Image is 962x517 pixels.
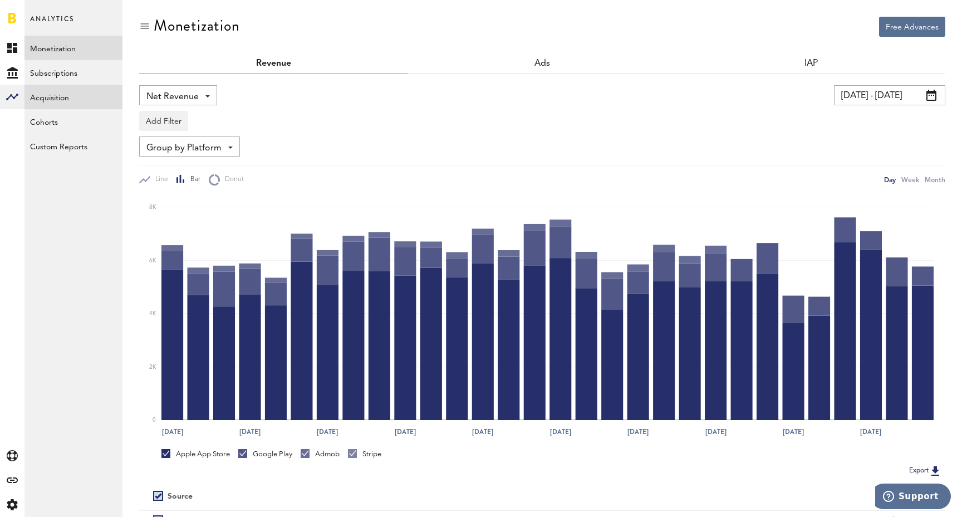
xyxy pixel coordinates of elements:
span: Bar [185,175,200,184]
a: Subscriptions [24,60,122,85]
div: Day [884,174,896,186]
a: IAP [804,59,818,68]
text: [DATE] [162,427,183,437]
span: Donut [220,175,244,184]
text: [DATE] [627,427,649,437]
text: [DATE] [550,427,571,437]
text: [DATE] [395,427,416,437]
span: Analytics [30,12,74,36]
text: [DATE] [783,427,804,437]
text: [DATE] [705,427,727,437]
a: Ads [534,59,550,68]
text: 6K [149,258,156,264]
div: Period total [556,492,931,501]
button: Free Advances [879,17,945,37]
div: Apple App Store [161,449,230,459]
div: Source [168,492,193,501]
a: Custom Reports [24,134,122,158]
text: 2K [149,364,156,370]
div: Week [901,174,919,186]
iframe: Opens a widget where you can find more information [875,484,951,511]
a: Cohorts [24,109,122,134]
div: Monetization [154,17,240,35]
a: Acquisition [24,85,122,109]
text: [DATE] [317,427,338,437]
span: Net Revenue [146,87,199,106]
text: 0 [153,417,156,423]
div: Google Play [238,449,292,459]
div: Admob [301,449,340,459]
button: Export [906,464,945,478]
text: [DATE] [860,427,881,437]
text: 8K [149,204,156,210]
button: Add Filter [139,111,188,131]
text: [DATE] [239,427,261,437]
span: Group by Platform [146,139,222,158]
text: 4K [149,311,156,316]
div: Month [925,174,945,186]
text: [DATE] [472,427,493,437]
a: Monetization [24,36,122,60]
img: Export [929,464,942,477]
div: Stripe [348,449,381,459]
span: Line [150,175,168,184]
a: Revenue [256,59,291,68]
